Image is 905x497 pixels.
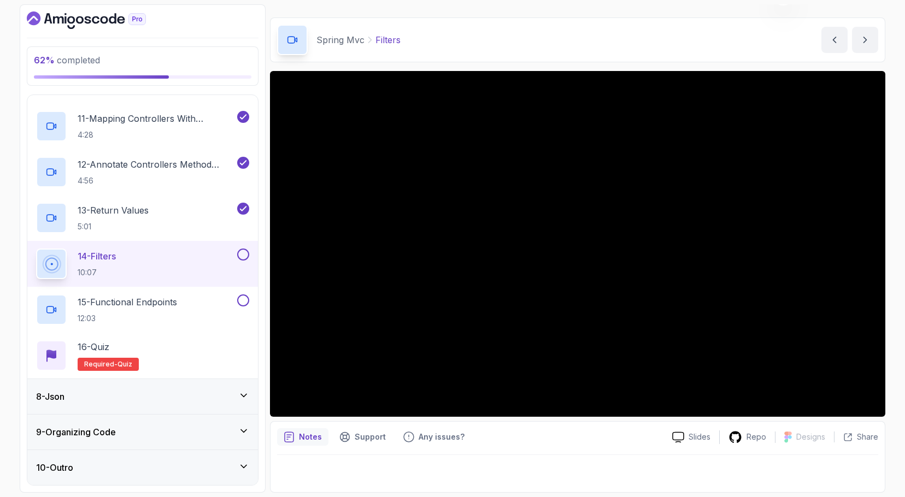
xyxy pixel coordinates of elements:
button: 14-Filters10:07 [36,248,249,279]
button: notes button [277,428,328,446]
button: 16-QuizRequired-quiz [36,340,249,371]
h3: 8 - Json [36,390,64,403]
button: 15-Functional Endpoints12:03 [36,294,249,325]
button: 10-Outro [27,450,258,485]
h3: 9 - Organizing Code [36,425,116,439]
button: Feedback button [397,428,471,446]
p: 4:56 [78,175,235,186]
p: 15 - Functional Endpoints [78,295,177,309]
a: Dashboard [27,11,171,29]
button: next content [852,27,878,53]
button: Share [834,431,878,442]
button: 13-Return Values5:01 [36,203,249,233]
p: 16 - Quiz [78,340,109,353]
p: Support [355,431,386,442]
p: Any issues? [419,431,465,442]
span: 62 % [34,55,55,66]
a: Slides [663,431,719,443]
p: 12:03 [78,313,177,324]
p: 10:07 [78,267,116,278]
p: 12 - Annotate Controllers Method Arguments [78,158,235,171]
p: Designs [796,431,825,442]
p: 14 - Filters [78,250,116,263]
p: Slides [689,431,710,442]
span: completed [34,55,100,66]
span: Required- [84,360,117,369]
p: 5:01 [78,221,149,232]
button: 12-Annotate Controllers Method Arguments4:56 [36,157,249,187]
button: previous content [821,27,848,53]
p: Share [857,431,878,442]
p: 11 - Mapping Controllers With @Requestmapping [78,112,235,125]
h3: 10 - Outro [36,461,73,474]
a: Repo [720,430,775,444]
button: 8-Json [27,379,258,414]
button: 9-Organizing Code [27,415,258,449]
p: Repo [747,431,766,442]
p: 13 - Return Values [78,204,149,217]
p: Spring Mvc [316,33,365,46]
p: Notes [299,431,322,442]
p: Filters [375,33,401,46]
button: Support button [333,428,392,446]
iframe: 14 - Filters [270,71,885,417]
button: 11-Mapping Controllers With @Requestmapping4:28 [36,111,249,141]
p: 4:28 [78,129,235,140]
span: quiz [117,360,132,369]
